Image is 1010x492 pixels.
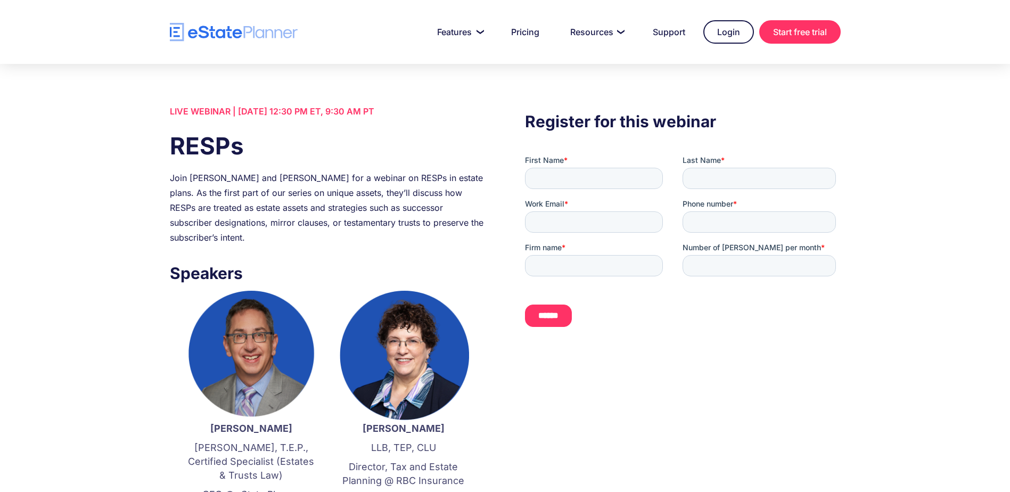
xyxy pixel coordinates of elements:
[338,441,469,455] p: LLB, TEP, CLU
[170,23,298,42] a: home
[363,423,445,434] strong: [PERSON_NAME]
[170,170,485,245] div: Join [PERSON_NAME] and [PERSON_NAME] for a webinar on RESPs in estate plans. As the first part of...
[424,21,493,43] a: Features
[525,155,840,346] iframe: Form 0
[525,109,840,134] h3: Register for this webinar
[703,20,754,44] a: Login
[640,21,698,43] a: Support
[338,460,469,488] p: Director, Tax and Estate Planning @ RBC Insurance
[498,21,552,43] a: Pricing
[557,21,635,43] a: Resources
[210,423,292,434] strong: [PERSON_NAME]
[186,441,317,482] p: [PERSON_NAME], T.E.P., Certified Specialist (Estates & Trusts Law)
[170,261,485,285] h3: Speakers
[170,129,485,162] h1: RESPs
[170,104,485,119] div: LIVE WEBINAR | [DATE] 12:30 PM ET, 9:30 AM PT
[759,20,841,44] a: Start free trial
